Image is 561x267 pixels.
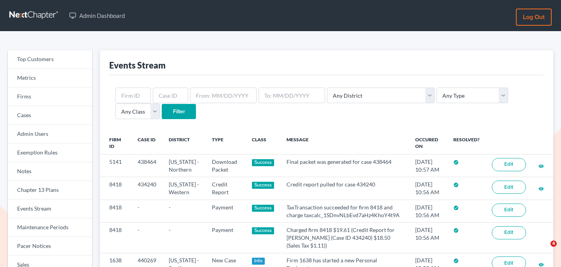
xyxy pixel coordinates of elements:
th: Resolved? [447,132,486,155]
a: Notes [8,162,92,181]
td: [DATE] 10:56 AM [409,200,447,222]
a: Firms [8,88,92,106]
td: [DATE] 10:56 AM [409,223,447,253]
a: Events Stream [8,200,92,218]
a: Admin Users [8,125,92,144]
div: Success [252,227,274,234]
td: 434240 [131,177,163,200]
div: Events Stream [109,60,166,71]
a: Log out [516,9,552,26]
td: Payment [206,200,246,222]
div: Info [252,258,265,265]
td: - [131,200,163,222]
a: visibility [538,185,544,191]
i: check_circle [453,228,459,233]
a: Exemption Rules [8,144,92,162]
div: Success [252,159,274,166]
th: Type [206,132,246,155]
input: Case ID [153,88,188,103]
th: District [163,132,206,155]
i: check_circle [453,182,459,188]
td: 5141 [100,155,131,177]
td: Charged firm 8418 $19.61 (Credit Report for [PERSON_NAME] (Case ID 434240) $18.50 (Sales Tax $1.11)) [280,223,409,253]
a: Maintenance Periods [8,218,92,237]
td: Credit report pulled for case 434240 [280,177,409,200]
a: visibility [538,162,544,169]
td: [US_STATE] - Western [163,177,206,200]
td: - [163,200,206,222]
i: check_circle [453,258,459,263]
td: Payment [206,223,246,253]
span: 4 [551,241,557,247]
th: Occured On [409,132,447,155]
td: Final packet was generated for case 438464 [280,155,409,177]
td: 8418 [100,223,131,253]
th: Class [246,132,281,155]
input: From: MM/DD/YYYY [190,88,257,103]
td: Credit Report [206,177,246,200]
td: 8418 [100,177,131,200]
td: Download Packet [206,155,246,177]
a: Pacer Notices [8,237,92,256]
a: Cases [8,106,92,125]
div: Success [252,182,274,189]
a: Metrics [8,69,92,88]
th: Firm ID [100,132,131,155]
input: To: MM/DD/YYYY [259,88,325,103]
input: Firm ID [115,88,151,103]
td: [DATE] 10:56 AM [409,177,447,200]
a: Admin Dashboard [65,9,129,23]
a: Edit [492,226,526,239]
a: Edit [492,181,526,194]
td: - [131,223,163,253]
i: check_circle [453,160,459,165]
td: - [163,223,206,253]
td: 438464 [131,155,163,177]
a: Edit [492,158,526,171]
i: visibility [538,163,544,169]
div: Success [252,205,274,212]
i: check_circle [453,205,459,211]
iframe: Intercom live chat [535,241,553,259]
a: Edit [492,204,526,217]
td: [DATE] 10:57 AM [409,155,447,177]
th: Case ID [131,132,163,155]
i: visibility [538,186,544,191]
td: TaxTransaction succeeded for firm 8418 and charge taxcalc_1SDnvNLbEvd7aHz4KhoY4t9A [280,200,409,222]
input: Filter [162,104,196,119]
td: [US_STATE] - Northern [163,155,206,177]
td: 8418 [100,200,131,222]
th: Message [280,132,409,155]
a: Top Customers [8,50,92,69]
a: Chapter 13 Plans [8,181,92,200]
